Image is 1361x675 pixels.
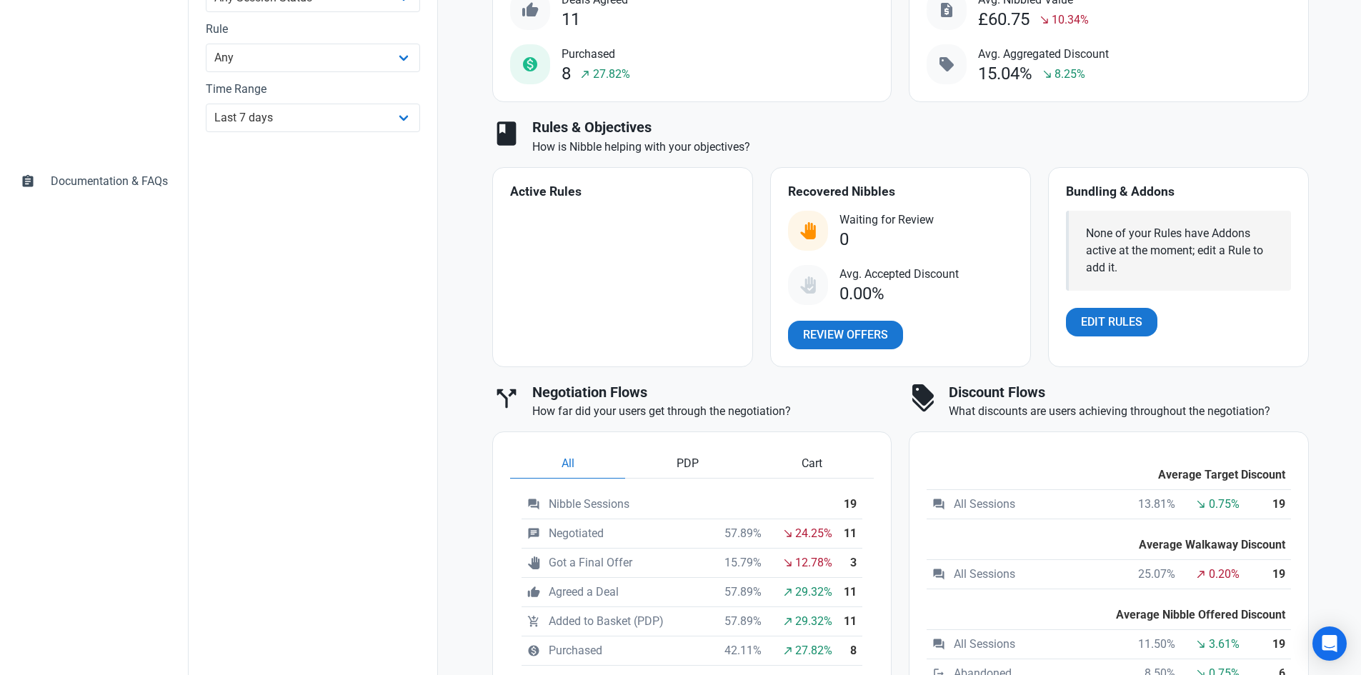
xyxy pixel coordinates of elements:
[909,384,937,413] span: discount
[51,173,168,190] span: Documentation & FAQs
[839,284,884,304] div: 0.00%
[522,549,713,578] td: Got a Final Offer
[522,519,713,549] td: Negotiated
[839,230,849,249] div: 0
[1209,636,1240,653] span: 3.61%
[522,56,539,73] span: monetization_on
[788,185,1013,199] h4: Recovered Nibbles
[927,630,1120,659] td: All Sessions
[532,119,1309,136] h3: Rules & Objectives
[1260,630,1290,659] th: 19
[795,584,832,601] span: 29.32%
[206,81,420,98] label: Time Range
[838,519,862,549] th: 11
[527,644,540,657] span: monetization_on
[562,64,571,84] div: 8
[1121,490,1181,519] td: 13.81%
[712,607,767,636] td: 57.89%
[532,403,892,420] p: How far did your users get through the negotiation?
[838,490,862,519] th: 19
[1312,626,1347,661] div: Open Intercom Messenger
[1121,630,1181,659] td: 11.50%
[527,498,540,511] span: question_answer
[532,384,892,401] h3: Negotiation Flows
[938,56,955,73] span: sell
[1121,560,1181,589] td: 25.07%
[927,560,1120,589] td: All Sessions
[527,556,540,569] span: pan_tool
[1039,14,1050,26] span: south_east
[522,636,713,666] td: Purchased
[978,10,1030,29] div: £60.75
[927,490,1120,519] td: All Sessions
[1081,314,1142,331] span: Edit Rules
[782,557,794,569] span: south_east
[927,519,1291,560] th: Average Walkaway Discount
[1260,490,1290,519] th: 19
[938,1,955,19] span: request_quote
[782,586,794,598] span: north_east
[21,173,35,187] span: assignment
[527,615,540,628] span: add_shopping_cart
[1260,560,1290,589] th: 19
[932,498,945,511] span: question_answer
[927,449,1291,490] th: Average Target Discount
[1055,66,1085,83] span: 8.25%
[1052,11,1089,29] span: 10.34%
[522,490,839,519] td: Nibble Sessions
[1066,308,1157,336] a: Edit Rules
[1066,185,1291,199] h4: Bundling & Addons
[839,211,934,229] span: Waiting for Review
[838,549,862,578] th: 3
[802,455,822,472] span: Cart
[927,589,1291,630] th: Average Nibble Offered Discount
[1209,496,1240,513] span: 0.75%
[677,455,699,472] span: PDP
[932,638,945,651] span: question_answer
[795,642,832,659] span: 27.82%
[712,636,767,666] td: 42.11%
[562,455,574,472] span: All
[527,527,540,540] span: chat
[522,1,539,19] span: thumb_up
[978,64,1032,84] div: 15.04%
[522,578,713,607] td: Agreed a Deal
[492,384,521,413] span: call_split
[712,549,767,578] td: 15.79%
[712,578,767,607] td: 57.89%
[1086,225,1274,276] div: None of your Rules have Addons active at the moment; edit a Rule to add it.
[522,607,713,636] td: Added to Basket (PDP)
[532,139,1309,156] p: How is Nibble helping with your objectives?
[782,645,794,656] span: north_east
[579,69,591,80] span: north_east
[799,276,817,294] img: status_user_offer_accepted.svg
[712,519,767,549] td: 57.89%
[782,528,794,539] span: south_east
[795,613,832,630] span: 29.32%
[795,554,832,571] span: 12.78%
[1195,499,1207,510] span: south_east
[932,568,945,581] span: question_answer
[527,586,540,599] span: thumb_up
[782,616,794,627] span: north_east
[838,636,862,666] th: 8
[838,578,862,607] th: 11
[978,46,1109,63] span: Avg. Aggregated Discount
[562,10,580,29] div: 11
[803,326,888,344] span: Review Offers
[839,266,959,283] span: Avg. Accepted Discount
[593,66,630,83] span: 27.82%
[11,164,176,199] a: assignmentDocumentation & FAQs
[838,607,862,636] th: 11
[1195,569,1207,580] span: north_east
[799,222,817,239] img: status_user_offer_available.svg
[949,403,1309,420] p: What discounts are users achieving throughout the negotiation?
[562,46,630,63] span: Purchased
[788,321,903,349] a: Review Offers
[1195,639,1207,650] span: south_east
[1209,566,1240,583] span: 0.20%
[795,525,832,542] span: 24.25%
[510,185,735,199] h4: Active Rules
[949,384,1309,401] h3: Discount Flows
[492,119,521,148] span: book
